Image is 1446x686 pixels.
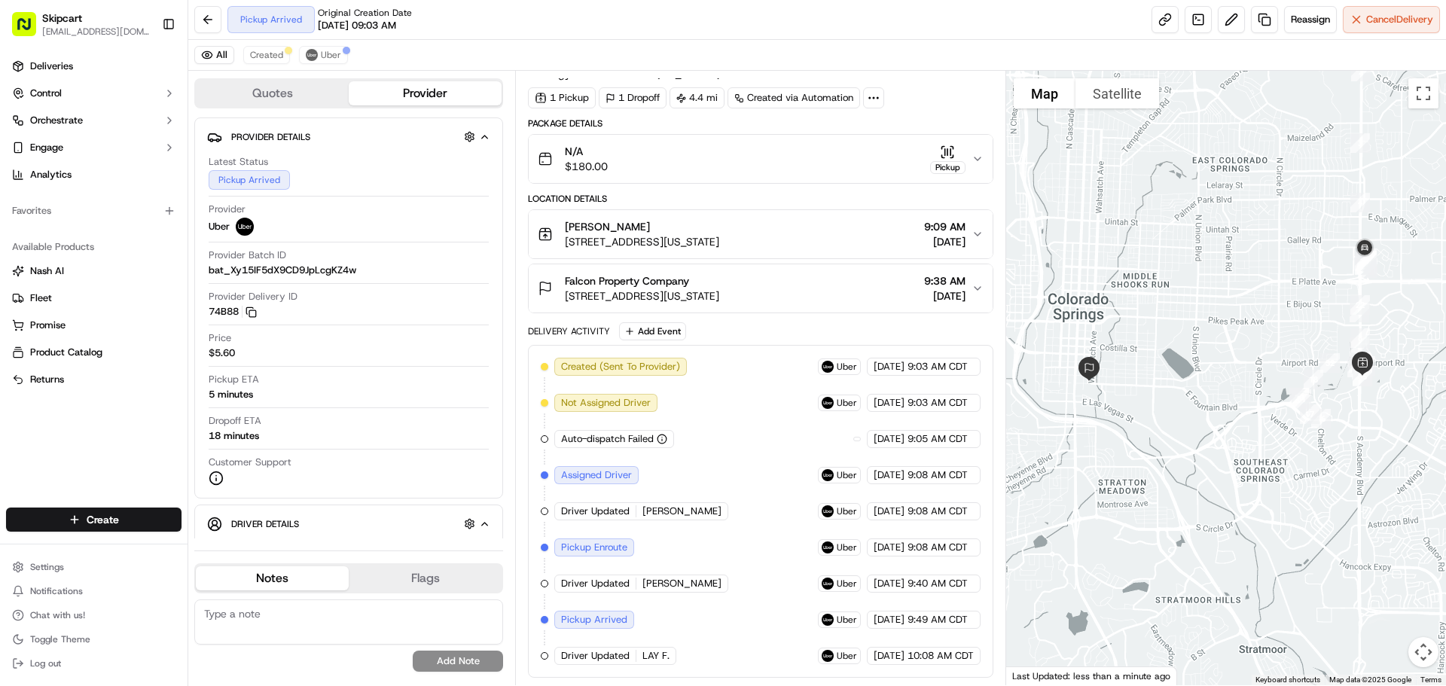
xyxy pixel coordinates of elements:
[1352,252,1383,284] div: 9
[209,414,261,428] span: Dropoff ETA
[30,633,90,645] span: Toggle Theme
[565,219,650,234] span: [PERSON_NAME]
[51,159,191,171] div: We're available if you need us!
[6,508,182,532] button: Create
[30,114,83,127] span: Orchestrate
[728,87,860,108] div: Created via Automation
[1314,347,1346,379] div: 32
[561,468,632,482] span: Assigned Driver
[874,649,905,663] span: [DATE]
[318,19,396,32] span: [DATE] 09:03 AM
[837,397,857,409] span: Uber
[874,541,905,554] span: [DATE]
[924,273,966,288] span: 9:38 AM
[6,581,182,602] button: Notifications
[6,235,182,259] div: Available Products
[837,614,857,626] span: Uber
[1075,78,1159,108] button: Show satellite imagery
[874,577,905,590] span: [DATE]
[30,168,72,181] span: Analytics
[1344,127,1376,159] div: 3
[908,541,968,554] span: 9:08 AM CDT
[1350,350,1381,382] div: 7
[1305,403,1337,434] div: 16
[874,468,905,482] span: [DATE]
[30,291,52,305] span: Fleet
[874,396,905,410] span: [DATE]
[250,49,283,61] span: Created
[561,541,627,554] span: Pickup Enroute
[256,148,274,166] button: Start new chat
[236,218,254,236] img: uber-new-logo.jpeg
[42,26,150,38] button: [EMAIL_ADDRESS][DOMAIN_NAME]
[209,331,231,345] span: Price
[6,367,182,392] button: Returns
[209,264,356,277] span: bat_Xy15IF5dX9CD9JpLcgKZ4w
[12,373,175,386] a: Returns
[30,87,62,100] span: Control
[529,210,992,258] button: [PERSON_NAME][STREET_ADDRESS][US_STATE]9:09 AM[DATE]
[1408,78,1438,108] button: Toggle fullscreen view
[822,578,834,590] img: uber-new-logo.jpeg
[30,346,102,359] span: Product Catalog
[196,81,349,105] button: Quotes
[12,319,175,332] a: Promise
[528,325,610,337] div: Delivery Activity
[6,199,182,223] div: Favorites
[6,653,182,674] button: Log out
[822,397,834,409] img: uber-new-logo.jpeg
[529,135,992,183] button: N/A$180.00Pickup
[1014,78,1075,108] button: Show street map
[349,566,502,590] button: Flags
[565,144,608,159] span: N/A
[565,288,719,303] span: [STREET_ADDRESS][US_STATE]
[209,456,291,469] span: Customer Support
[15,144,42,171] img: 1736555255976-a54dd68f-1ca7-489b-9aae-adbdc363a1c4
[1298,364,1329,395] div: 18
[231,518,299,530] span: Driver Details
[12,291,175,305] a: Fleet
[908,649,974,663] span: 10:08 AM CDT
[642,577,721,590] span: [PERSON_NAME]
[1006,666,1177,685] div: Last Updated: less than a minute ago
[822,541,834,553] img: uber-new-logo.jpeg
[874,613,905,627] span: [DATE]
[565,273,689,288] span: Falcon Property Company
[561,577,630,590] span: Driver Updated
[1345,56,1377,87] div: 2
[908,396,968,410] span: 9:03 AM CDT
[142,218,242,233] span: API Documentation
[6,54,182,78] a: Deliveries
[642,649,670,663] span: LAY F.
[30,561,64,573] span: Settings
[822,505,834,517] img: uber-new-logo.jpeg
[837,505,857,517] span: Uber
[9,212,121,239] a: 📗Knowledge Base
[207,511,490,536] button: Driver Details
[6,259,182,283] button: Nash AI
[561,360,680,373] span: Created (Sent To Provider)
[924,234,966,249] span: [DATE]
[528,193,993,205] div: Location Details
[87,512,119,527] span: Create
[1343,6,1440,33] button: CancelDelivery
[528,117,993,130] div: Package Details
[1344,297,1375,328] div: 5
[930,145,966,174] button: Pickup
[1284,6,1337,33] button: Reassign
[209,203,246,216] span: Provider
[6,108,182,133] button: Orchestrate
[822,614,834,626] img: uber-new-logo.jpeg
[196,566,349,590] button: Notes
[822,361,834,373] img: uber-new-logo.jpeg
[1344,289,1376,321] div: 22
[209,429,259,443] div: 18 minutes
[822,650,834,662] img: uber-new-logo.jpeg
[6,81,182,105] button: Control
[106,255,182,267] a: Powered byPylon
[924,288,966,303] span: [DATE]
[670,87,725,108] div: 4.4 mi
[874,432,905,446] span: [DATE]
[127,220,139,232] div: 💻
